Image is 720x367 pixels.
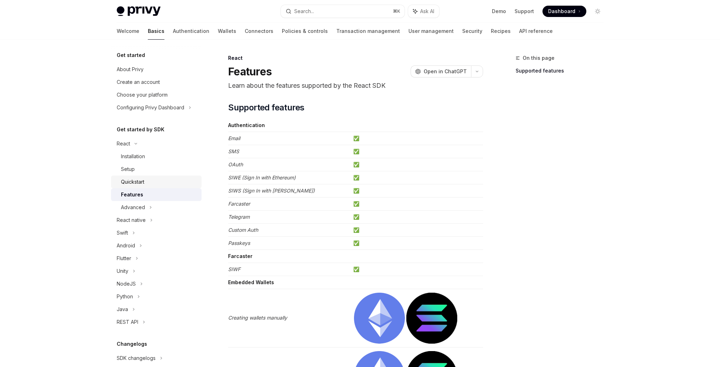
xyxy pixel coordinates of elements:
span: ⌘ K [393,8,400,14]
span: Dashboard [548,8,575,15]
a: User management [408,23,454,40]
td: ✅ [350,145,483,158]
div: Flutter [117,254,131,263]
a: Setup [111,163,202,176]
a: Support [515,8,534,15]
a: Demo [492,8,506,15]
a: Policies & controls [282,23,328,40]
em: Custom Auth [228,227,258,233]
span: On this page [523,54,554,62]
img: solana.png [406,293,457,344]
div: Configuring Privy Dashboard [117,103,184,112]
a: Create an account [111,76,202,88]
em: Farcaster [228,201,250,207]
h1: Features [228,65,272,78]
em: Telegram [228,214,250,220]
div: REST API [117,318,138,326]
em: SIWF [228,266,240,272]
em: Email [228,135,240,141]
a: Supported features [516,65,609,76]
strong: Embedded Wallets [228,279,274,285]
div: Quickstart [121,178,144,186]
td: ✅ [350,237,483,250]
a: Authentication [173,23,209,40]
span: Supported features [228,102,304,113]
em: OAuth [228,161,243,167]
a: Transaction management [336,23,400,40]
span: Open in ChatGPT [424,68,467,75]
div: Create an account [117,78,160,86]
a: Choose your platform [111,88,202,101]
div: React [228,55,483,62]
a: About Privy [111,63,202,76]
div: Installation [121,152,145,161]
div: React native [117,216,146,224]
a: Basics [148,23,164,40]
span: Ask AI [420,8,434,15]
td: ✅ [350,184,483,197]
h5: Get started by SDK [117,125,164,134]
div: Advanced [121,203,145,212]
a: Dashboard [542,6,586,17]
a: Quickstart [111,176,202,188]
a: Wallets [218,23,236,40]
p: Learn about the features supported by the React SDK [228,81,483,91]
div: Features [121,190,143,199]
img: ethereum.png [354,293,405,344]
div: Search... [294,7,314,16]
em: Creating wallets manually [228,315,287,321]
div: SDK changelogs [117,354,156,362]
div: Unity [117,267,128,275]
div: Swift [117,229,128,237]
div: Android [117,241,135,250]
strong: Authentication [228,122,265,128]
td: ✅ [350,224,483,237]
h5: Changelogs [117,340,147,348]
em: SIWS (Sign In with [PERSON_NAME]) [228,188,315,194]
button: Ask AI [408,5,439,18]
a: Recipes [491,23,511,40]
div: React [117,139,130,148]
em: SIWE (Sign In with Ethereum) [228,174,296,180]
button: Toggle dark mode [592,6,603,17]
div: Java [117,305,128,314]
a: API reference [519,23,553,40]
div: Choose your platform [117,91,168,99]
strong: Farcaster [228,253,252,259]
a: Installation [111,150,202,163]
a: Connectors [245,23,273,40]
div: Setup [121,165,135,173]
button: Open in ChatGPT [411,65,471,78]
td: ✅ [350,158,483,171]
td: ✅ [350,211,483,224]
a: Welcome [117,23,139,40]
em: SMS [228,148,239,154]
button: Search...⌘K [281,5,405,18]
td: ✅ [350,132,483,145]
td: ✅ [350,197,483,211]
em: Passkeys [228,240,250,246]
h5: Get started [117,51,145,59]
td: ✅ [350,263,483,276]
a: Features [111,188,202,201]
a: Security [462,23,482,40]
td: ✅ [350,171,483,184]
img: light logo [117,6,161,16]
div: NodeJS [117,280,136,288]
div: Python [117,292,133,301]
div: About Privy [117,65,144,74]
